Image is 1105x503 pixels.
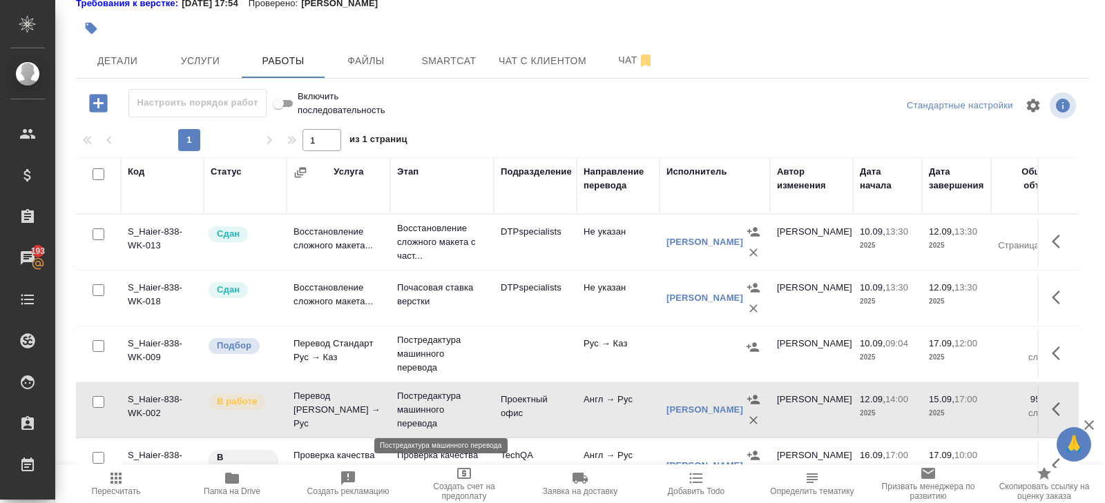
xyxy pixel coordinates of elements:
[743,277,764,298] button: Назначить
[885,282,908,293] p: 13:30
[777,165,846,193] div: Автор изменения
[414,482,514,501] span: Создать счет на предоплату
[998,351,1053,364] p: слово
[860,165,915,193] div: Дата начала
[499,52,586,70] span: Чат с клиентом
[668,486,724,496] span: Добавить Todo
[333,52,399,70] span: Файлы
[217,451,270,478] p: В ожидании
[84,52,151,70] span: Детали
[217,283,240,297] p: Сдан
[207,337,280,355] div: Можно подбирать исполнителей
[954,226,977,237] p: 13:30
[287,274,390,322] td: Восстановление сложного макета...
[638,464,754,503] button: Добавить Todo
[543,486,617,496] span: Заявка на доставку
[995,482,1094,501] span: Скопировать ссылку на оценку заказа
[494,218,577,266] td: DTPspecialists
[770,274,853,322] td: [PERSON_NAME]
[998,281,1053,295] p: 4
[860,394,885,404] p: 12.09,
[860,226,885,237] p: 10.09,
[211,165,242,179] div: Статус
[121,218,204,266] td: S_Haier-838-WK-013
[742,337,763,357] button: Назначить
[603,52,669,69] span: Чат
[860,462,915,476] p: 2025
[494,442,577,490] td: TechQA
[397,333,487,375] p: Постредактура машинного перевода
[1044,448,1077,482] button: Здесь прячутся важные кнопки
[986,464,1102,503] button: Скопировать ссылку на оценку заказа
[397,221,487,263] p: Восстановление сложного макета с част...
[217,395,257,408] p: В работе
[577,274,660,322] td: Не указан
[522,464,638,503] button: Заявка на доставку
[885,338,908,348] p: 09:04
[666,165,727,179] div: Исполнитель
[577,442,660,490] td: Англ → Рус
[79,89,117,117] button: Добавить работу
[929,165,984,193] div: Дата завершения
[1062,430,1086,459] span: 🙏
[860,239,915,253] p: 2025
[637,52,654,69] svg: Отписаться
[770,386,853,434] td: [PERSON_NAME]
[1057,427,1091,462] button: 🙏
[998,406,1053,420] p: слово
[998,393,1053,406] p: 954,9
[307,486,390,496] span: Создать рекламацию
[121,442,204,490] td: S_Haier-838-WK-019
[397,448,487,476] p: Проверка качества перевода (LQA)
[870,464,986,503] button: Призвать менеджера по развитию
[23,244,54,258] span: 193
[860,450,885,460] p: 16.09,
[743,221,764,242] button: Назначить
[207,448,280,481] div: Исполнитель назначен, приступать к работе пока рано
[287,442,390,490] td: Проверка качества перевода (LQ...
[743,298,764,319] button: Удалить
[1050,92,1079,119] span: Посмотреть информацию
[998,337,1053,351] p: 0
[290,464,406,503] button: Создать рекламацию
[287,330,390,378] td: Перевод Стандарт Рус → Каз
[860,406,915,420] p: 2025
[406,464,522,503] button: Создать счет на предоплату
[501,165,572,179] div: Подразделение
[577,386,660,434] td: Англ → Рус
[998,448,1053,462] p: 0,5
[860,295,915,308] p: 2025
[860,338,885,348] p: 10.09,
[860,282,885,293] p: 10.09,
[929,450,954,460] p: 17.09,
[397,389,487,431] p: Постредактура машинного перевода
[207,393,280,411] div: Исполнитель выполняет работу
[334,165,363,179] div: Услуга
[885,450,908,460] p: 17:00
[770,486,854,496] span: Определить тематику
[298,90,398,117] span: Включить последовательность
[128,165,144,179] div: Код
[998,165,1053,193] div: Общий объем
[76,13,106,43] button: Добавить тэг
[998,295,1053,308] p: час
[929,338,954,348] p: 17.09,
[584,165,653,193] div: Направление перевода
[217,227,240,241] p: Сдан
[397,165,419,179] div: Этап
[397,281,487,308] p: Почасовая ставка верстки
[903,95,1017,117] div: split button
[998,225,1053,239] p: 33
[207,281,280,299] div: Менеджер проверил работу исполнителя, передает ее на следующий этап
[929,226,954,237] p: 12.09,
[174,464,290,503] button: Папка на Drive
[217,339,251,353] p: Подбор
[770,218,853,266] td: [PERSON_NAME]
[121,274,204,322] td: S_Haier-838-WK-018
[885,226,908,237] p: 13:30
[929,282,954,293] p: 12.09,
[167,52,233,70] span: Услуги
[207,225,280,244] div: Менеджер проверил работу исполнителя, передает ее на следующий этап
[770,442,853,490] td: [PERSON_NAME]
[743,445,764,466] button: Назначить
